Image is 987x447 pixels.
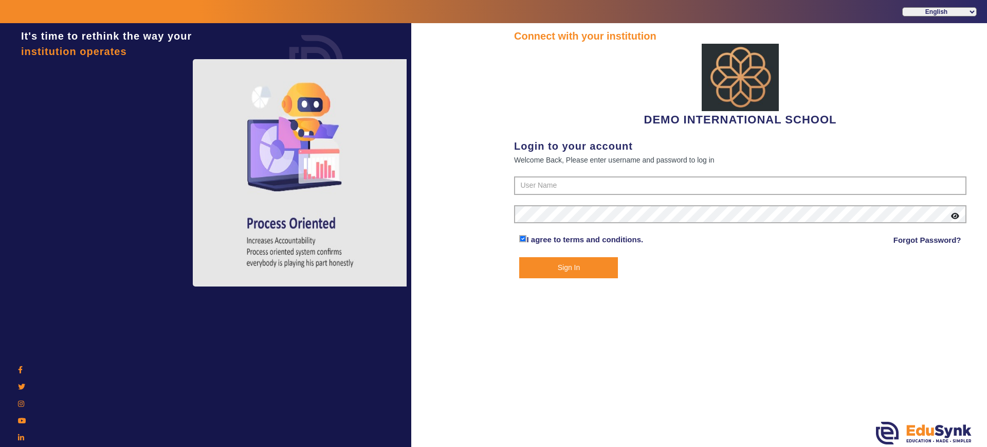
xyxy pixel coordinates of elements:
[514,154,966,166] div: Welcome Back, Please enter username and password to log in
[702,44,779,111] img: abdd4561-dfa5-4bc5-9f22-bd710a8d2831
[893,234,961,246] a: Forgot Password?
[514,176,966,195] input: User Name
[514,44,966,128] div: DEMO INTERNATIONAL SCHOOL
[21,30,192,42] span: It's time to rethink the way your
[514,28,966,44] div: Connect with your institution
[514,138,966,154] div: Login to your account
[876,422,972,444] img: edusynk.png
[278,23,355,100] img: login.png
[526,235,643,244] a: I agree to terms and conditions.
[193,59,409,287] img: login4.png
[21,46,127,57] span: institution operates
[519,257,618,278] button: Sign In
